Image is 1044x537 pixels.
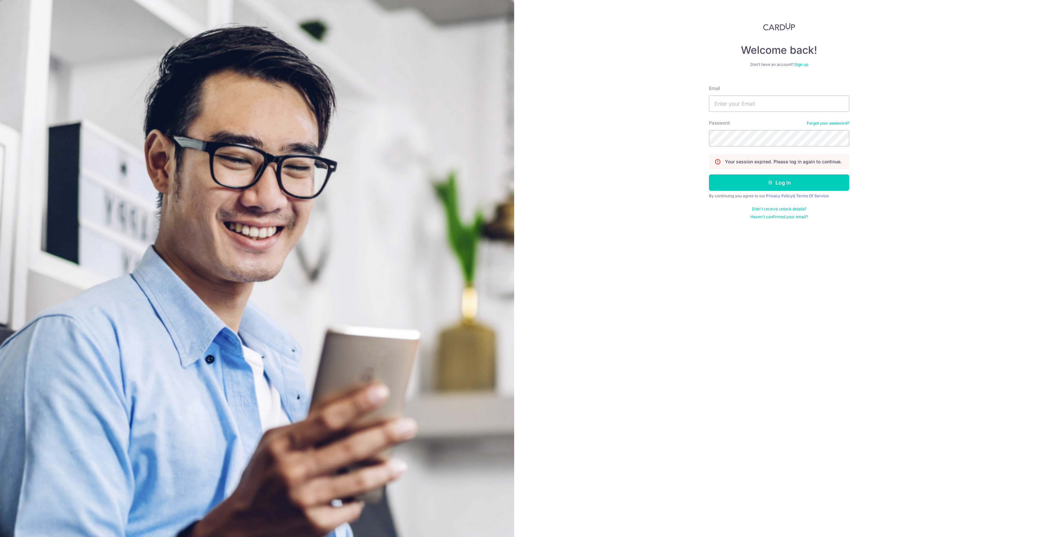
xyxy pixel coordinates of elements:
[709,62,849,67] div: Don’t have an account?
[709,85,720,92] label: Email
[709,174,849,191] button: Log in
[709,44,849,57] h4: Welcome back!
[709,193,849,199] div: By continuing you agree to our &
[709,120,730,126] label: Password
[752,206,806,212] a: Didn't receive unlock details?
[763,23,795,31] img: CardUp Logo
[725,158,842,165] p: Your session expired. Please log in again to continue.
[796,193,829,198] a: Terms Of Service
[750,214,808,219] a: Haven't confirmed your email?
[709,96,849,112] input: Enter your Email
[807,121,849,126] a: Forgot your password?
[794,62,808,67] a: Sign up
[766,193,793,198] a: Privacy Policy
